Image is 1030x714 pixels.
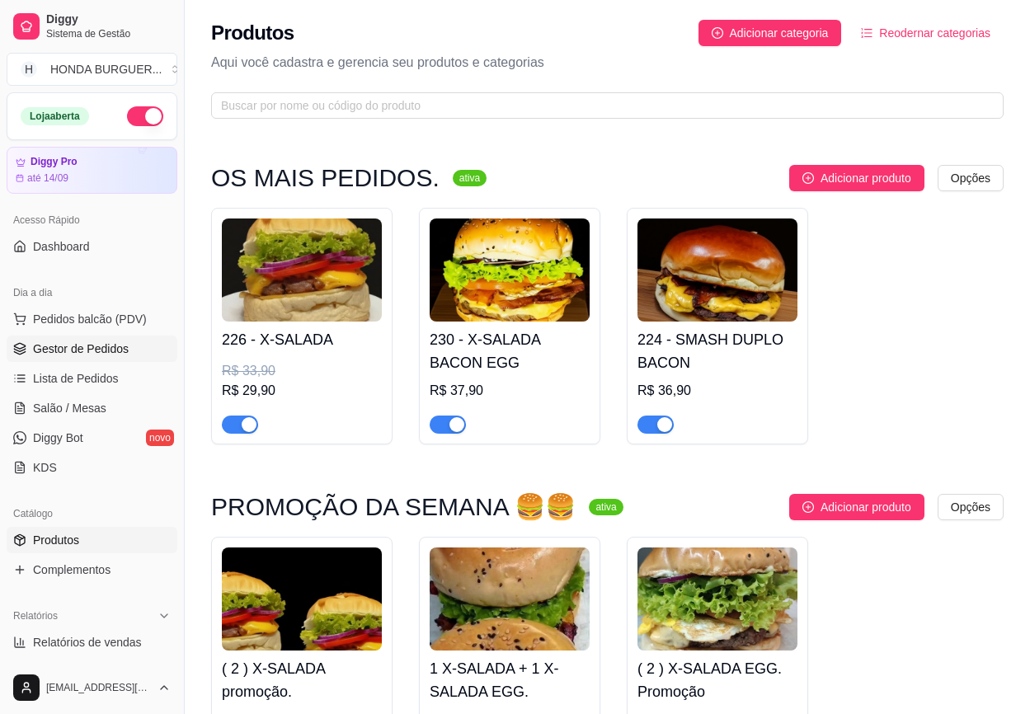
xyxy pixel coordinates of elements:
[211,497,576,517] h3: PROMOÇÃO DA SEMANA 🍔🍔
[211,20,294,46] h2: Produtos
[33,532,79,548] span: Produtos
[7,557,177,583] a: Complementos
[7,365,177,392] a: Lista de Pedidos
[33,311,147,327] span: Pedidos balcão (PDV)
[789,165,924,191] button: Adicionar produto
[7,668,177,707] button: [EMAIL_ADDRESS][DOMAIN_NAME]
[33,400,106,416] span: Salão / Mesas
[848,20,1004,46] button: Reodernar categorias
[7,629,177,655] a: Relatórios de vendas
[7,500,177,527] div: Catálogo
[712,27,723,39] span: plus-circle
[589,499,623,515] sup: ativa
[7,279,177,306] div: Dia a dia
[33,561,111,578] span: Complementos
[637,328,797,374] h4: 224 - SMASH DUPLO BACON
[802,501,814,513] span: plus-circle
[7,395,177,421] a: Salão / Mesas
[730,24,829,42] span: Adicionar categoria
[637,218,797,322] img: product-image
[821,498,911,516] span: Adicionar produto
[453,170,487,186] sup: ativa
[7,233,177,260] a: Dashboard
[951,498,990,516] span: Opções
[127,106,163,126] button: Alterar Status
[46,12,171,27] span: Diggy
[222,381,382,401] div: R$ 29,90
[211,53,1004,73] p: Aqui você cadastra e gerencia seu produtos e categorias
[698,20,842,46] button: Adicionar categoria
[33,634,142,651] span: Relatórios de vendas
[21,61,37,78] span: H
[221,96,981,115] input: Buscar por nome ou código do produto
[7,336,177,362] a: Gestor de Pedidos
[7,7,177,46] a: DiggySistema de Gestão
[33,341,129,357] span: Gestor de Pedidos
[7,527,177,553] a: Produtos
[7,207,177,233] div: Acesso Rápido
[13,609,58,622] span: Relatórios
[637,381,797,401] div: R$ 36,90
[33,430,83,446] span: Diggy Bot
[789,494,924,520] button: Adicionar produto
[430,381,590,401] div: R$ 37,90
[938,494,1004,520] button: Opções
[33,238,90,255] span: Dashboard
[46,681,151,694] span: [EMAIL_ADDRESS][DOMAIN_NAME]
[430,218,590,322] img: product-image
[33,459,57,476] span: KDS
[430,547,590,651] img: product-image
[861,27,872,39] span: ordered-list
[951,169,990,187] span: Opções
[222,361,382,381] div: R$ 33,90
[802,172,814,184] span: plus-circle
[7,659,177,685] a: Relatório de clientes
[222,657,382,703] h4: ( 2 ) X-SALADA promoção.
[222,328,382,351] h4: 226 - X-SALADA
[430,657,590,703] h4: 1 X-SALADA + 1 X-SALADA EGG.
[50,61,162,78] div: HONDA BURGUER ...
[31,156,78,168] article: Diggy Pro
[821,169,911,187] span: Adicionar produto
[637,657,797,703] h4: ( 2 ) X-SALADA EGG. Promoção
[7,147,177,194] a: Diggy Proaté 14/09
[637,547,797,651] img: product-image
[7,425,177,451] a: Diggy Botnovo
[21,107,89,125] div: Loja aberta
[46,27,171,40] span: Sistema de Gestão
[33,370,119,387] span: Lista de Pedidos
[7,53,177,86] button: Select a team
[222,547,382,651] img: product-image
[430,328,590,374] h4: 230 - X-SALADA BACON EGG
[879,24,990,42] span: Reodernar categorias
[7,306,177,332] button: Pedidos balcão (PDV)
[211,168,440,188] h3: OS MAIS PEDIDOS.
[222,218,382,322] img: product-image
[27,171,68,185] article: até 14/09
[7,454,177,481] a: KDS
[938,165,1004,191] button: Opções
